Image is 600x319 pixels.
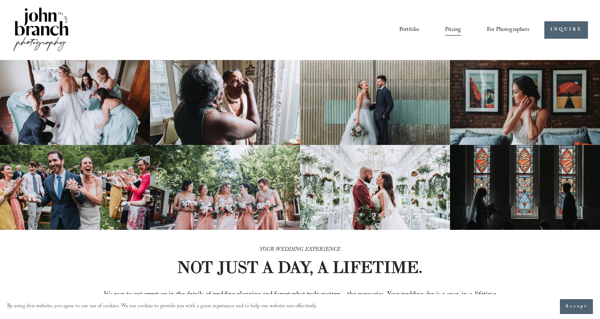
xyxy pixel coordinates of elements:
p: By using this website, you agree to our use of cookies. We use cookies to provide you with a grea... [7,302,317,312]
img: Bride and groom standing in an elegant greenhouse with chandeliers and lush greenery. [300,145,450,230]
strong: NOT JUST A DAY, A LIFETIME. [177,257,422,277]
a: folder dropdown [487,24,529,36]
img: Silhouettes of a bride and groom facing each other in a church, with colorful stained glass windo... [450,145,600,230]
span: For Photographers [487,25,529,36]
em: YOUR WEDDING EXPERIENCE [260,245,341,255]
img: Bride adjusting earring in front of framed posters on a brick wall. [450,60,600,145]
img: A bride and groom standing together, laughing, with the bride holding a bouquet in front of a cor... [300,60,450,145]
button: Accept [560,299,593,314]
img: John Branch IV Photography [12,6,70,54]
img: A bride and four bridesmaids in pink dresses, holding bouquets with pink and white flowers, smili... [150,145,300,230]
a: INQUIRE [544,21,588,39]
img: Woman applying makeup to another woman near a window with floral curtains and autumn flowers. [150,60,300,145]
span: Accept [565,303,588,310]
a: Pricing [445,24,461,36]
a: Portfolio [399,24,419,36]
